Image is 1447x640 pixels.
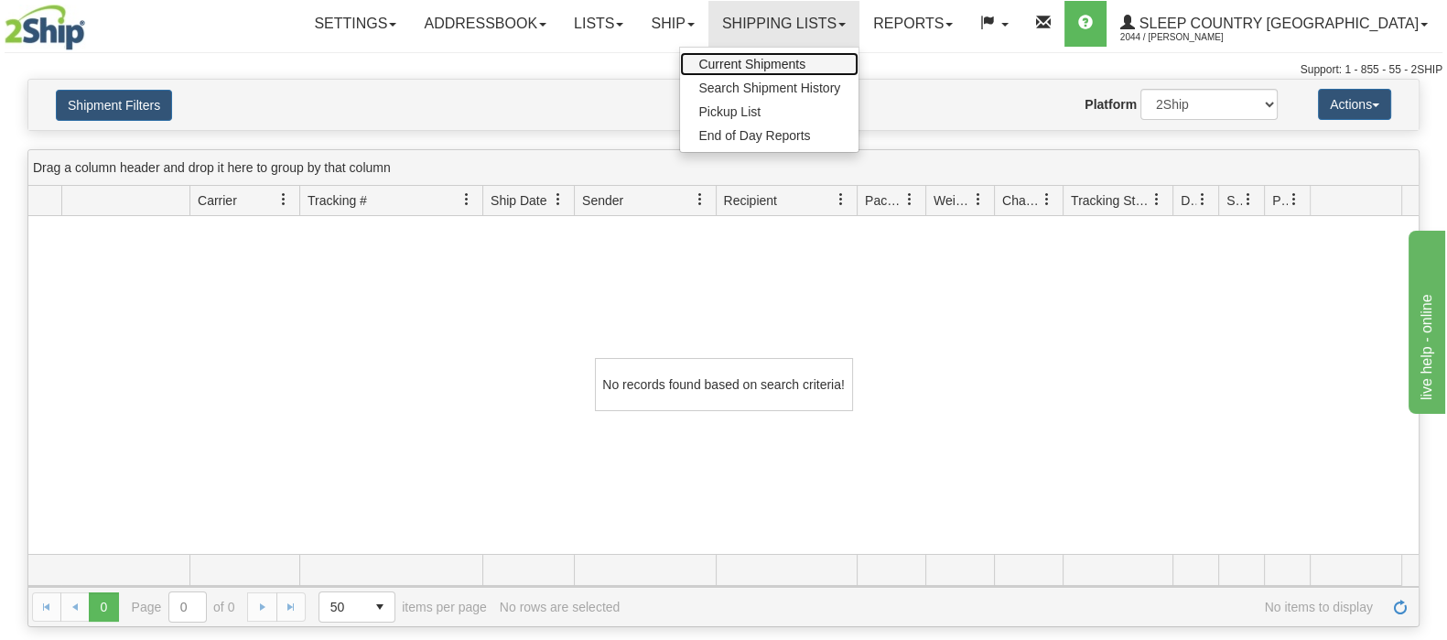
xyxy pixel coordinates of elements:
[1187,184,1218,215] a: Delivery Status filter column settings
[1071,191,1150,210] span: Tracking Status
[132,591,235,623] span: Page of 0
[1085,95,1137,114] label: Platform
[632,600,1373,614] span: No items to display
[582,191,623,210] span: Sender
[680,100,858,124] a: Pickup List
[680,76,858,100] a: Search Shipment History
[1233,184,1264,215] a: Shipment Issues filter column settings
[1002,191,1041,210] span: Charge
[865,191,903,210] span: Packages
[698,104,761,119] span: Pickup List
[859,1,966,47] a: Reports
[5,5,85,50] img: logo2044.jpg
[560,1,637,47] a: Lists
[1272,191,1288,210] span: Pickup Status
[1279,184,1310,215] a: Pickup Status filter column settings
[934,191,972,210] span: Weight
[319,591,487,623] span: items per page
[1405,226,1445,413] iframe: chat widget
[28,150,1419,186] div: grid grouping header
[1031,184,1063,215] a: Charge filter column settings
[198,191,237,210] span: Carrier
[724,191,777,210] span: Recipient
[410,1,560,47] a: Addressbook
[1181,191,1196,210] span: Delivery Status
[5,62,1442,78] div: Support: 1 - 855 - 55 - 2SHIP
[1135,16,1419,31] span: Sleep Country [GEOGRAPHIC_DATA]
[680,124,858,147] a: End of Day Reports
[708,1,859,47] a: Shipping lists
[365,592,394,622] span: select
[300,1,410,47] a: Settings
[826,184,857,215] a: Recipient filter column settings
[268,184,299,215] a: Carrier filter column settings
[14,11,169,33] div: live help - online
[963,184,994,215] a: Weight filter column settings
[1318,89,1391,120] button: Actions
[89,592,118,622] span: Page 0
[1226,191,1242,210] span: Shipment Issues
[698,57,805,71] span: Current Shipments
[1386,592,1415,622] a: Refresh
[1120,28,1258,47] span: 2044 / [PERSON_NAME]
[56,90,172,121] button: Shipment Filters
[491,191,546,210] span: Ship Date
[1107,1,1442,47] a: Sleep Country [GEOGRAPHIC_DATA] 2044 / [PERSON_NAME]
[680,52,858,76] a: Current Shipments
[894,184,925,215] a: Packages filter column settings
[698,81,840,95] span: Search Shipment History
[319,591,395,623] span: Page sizes drop down
[500,600,621,614] div: No rows are selected
[685,184,716,215] a: Sender filter column settings
[698,128,810,143] span: End of Day Reports
[308,191,367,210] span: Tracking #
[1141,184,1172,215] a: Tracking Status filter column settings
[543,184,574,215] a: Ship Date filter column settings
[637,1,707,47] a: Ship
[451,184,482,215] a: Tracking # filter column settings
[330,598,354,616] span: 50
[595,358,853,411] div: No records found based on search criteria!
